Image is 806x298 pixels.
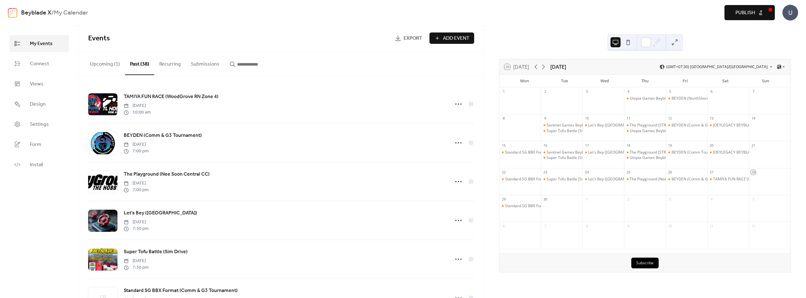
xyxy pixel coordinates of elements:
div: 18 [626,143,631,148]
div: 28 [751,170,756,175]
div: The Playground 217 Henderson Road [624,123,666,128]
div: 6 [501,224,506,228]
div: 12 [751,224,756,228]
span: Publish [735,9,755,17]
span: 7:30 pm [124,225,149,232]
a: Standard SG BBX Format (Comm & G3 Tournament) [124,287,238,295]
img: logo [8,8,17,18]
span: [DATE] [124,219,149,225]
div: Sentinel Games Beyblade X (Bishan) [541,123,582,128]
div: BEYDEN (Comm Tournament) [666,150,707,155]
span: Let's Bey ([GEOGRAPHIC_DATA]) [124,209,197,217]
div: Utopia Games Beyblade (Bishan) [624,96,666,101]
div: 17 [584,143,589,148]
div: 8 [501,116,506,121]
div: Standard SG BBX Format (Comm & G3 Tournament) [505,150,596,155]
span: BEYDEN (Comm & G3 Tournament) [124,132,202,139]
div: 11 [709,224,714,228]
span: Settings [30,121,49,128]
div: Sat [705,75,746,87]
div: 16 [543,143,548,148]
div: Standard SG BBX Format (Northern Qualifier & G3 Tournament) [505,203,617,209]
div: BEYDEN (NorthShore) [672,96,710,101]
span: Connect [30,60,49,68]
div: The Playground (Nee Soon Central CC) [624,177,666,182]
div: BEYDEN (Comm & G3 Tournament) [672,123,734,128]
div: Utopia Games Beyblade (Bishan) [630,155,688,161]
div: BEYDEN (Comm & G3 Tournament) [666,123,707,128]
a: Form [9,136,69,153]
div: JOEYLEGACY BEYBLADE TOURNEY [713,150,774,155]
div: BEYDEN (Comm Tournament) [672,150,724,155]
div: 21 [751,143,756,148]
div: Super Tofu Battle (Sim Drive) [541,128,582,134]
div: 1 [584,197,589,202]
div: 5 [751,197,756,202]
div: Let's Bey ([GEOGRAPHIC_DATA]) [588,177,645,182]
span: [DATE] [124,141,149,148]
span: TAMIYA FUN RACE (WoodGrove RN Zone 4) [124,93,219,101]
div: 19 [668,143,673,148]
span: [DATE] [124,258,149,264]
div: BEYDEN (NorthShore) [666,96,707,101]
div: The Playground [STREET_ADDRESS][PERSON_NAME] [630,123,722,128]
div: 10 [668,224,673,228]
div: 9 [626,224,631,228]
span: 7:00 pm [124,187,149,193]
div: Standard SG BBX Format (Comm & G3 Tournament) [499,177,541,182]
a: The Playground (Nee Soon Central CC) [124,170,210,178]
button: Add Event [429,32,474,44]
a: Beyblade X [21,7,51,19]
div: Utopia Games Beyblade (Bishan) [624,128,666,134]
span: Form [30,141,41,149]
div: 23 [543,170,548,175]
div: 4 [709,197,714,202]
span: [DATE] [124,102,151,109]
div: 15 [501,143,506,148]
div: Sentinel Games Beyblade X (Bishan) [547,150,610,155]
span: 7:30 pm [124,264,149,271]
span: Install [30,161,43,169]
div: Super Tofu Battle (Sim Drive) [547,128,598,134]
div: 30 [543,197,548,202]
a: Install [9,156,69,173]
div: 2 [543,89,548,94]
div: 7 [751,89,756,94]
div: Standard SG BBX Format (Comm & G3 Tournament) [505,177,596,182]
div: Sentinel Games Beyblade X (Bishan) [541,150,582,155]
div: JOEYLEGACY BEYBLADE TOURNEY [707,123,749,128]
div: 4 [626,89,631,94]
div: JOEYLEGACY BEYBLADE TOURNEY [713,123,774,128]
span: Super Tofu Battle (Sim Drive) [124,248,188,256]
div: Utopia Games Beyblade (Bishan) [624,155,666,161]
span: Add Event [443,35,469,42]
span: Events [88,32,110,45]
a: My Events [9,35,69,52]
div: Let's Bey (Canberra) [582,150,624,155]
div: 1 [501,89,506,94]
b: My Calendar [54,7,88,19]
div: 6 [709,89,714,94]
div: 10 [584,116,589,121]
a: Super Tofu Battle (Sim Drive) [124,248,188,256]
div: The Playground [STREET_ADDRESS][PERSON_NAME] [630,150,722,155]
button: Recurring [154,51,186,74]
span: Design [30,101,46,108]
div: Utopia Games Beyblade (Bishan) [630,96,688,101]
div: 27 [709,170,714,175]
div: 3 [668,197,673,202]
button: Past (38) [125,51,154,75]
b: / [51,7,54,19]
a: Settings [9,116,69,133]
div: Tue [545,75,585,87]
div: JOEYLEGACY BEYBLADE TOURNEY [707,150,749,155]
div: 8 [584,224,589,228]
div: 13 [709,116,714,121]
span: 7:00 pm [124,148,149,155]
div: 14 [751,116,756,121]
div: 9 [543,116,548,121]
div: 29 [501,197,506,202]
div: Super Tofu Battle (Sim Drive) [547,177,598,182]
span: (GMT+07:30) [GEOGRAPHIC_DATA]/[GEOGRAPHIC_DATA] [666,65,768,69]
